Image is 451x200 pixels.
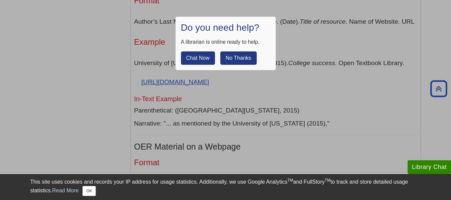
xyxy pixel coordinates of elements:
[287,178,293,183] sup: TM
[220,51,257,65] button: No Thanks
[181,22,270,33] h1: Do you need help?
[181,38,270,46] div: A librarian is online ready to help.
[181,51,215,65] button: Chat Now
[52,188,78,193] a: Read More
[408,160,451,174] button: Library Chat
[325,178,330,183] sup: TM
[82,186,95,196] button: Close
[30,178,421,196] div: This site uses cookies and records your IP address for usage statistics. Additionally, we use Goo...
